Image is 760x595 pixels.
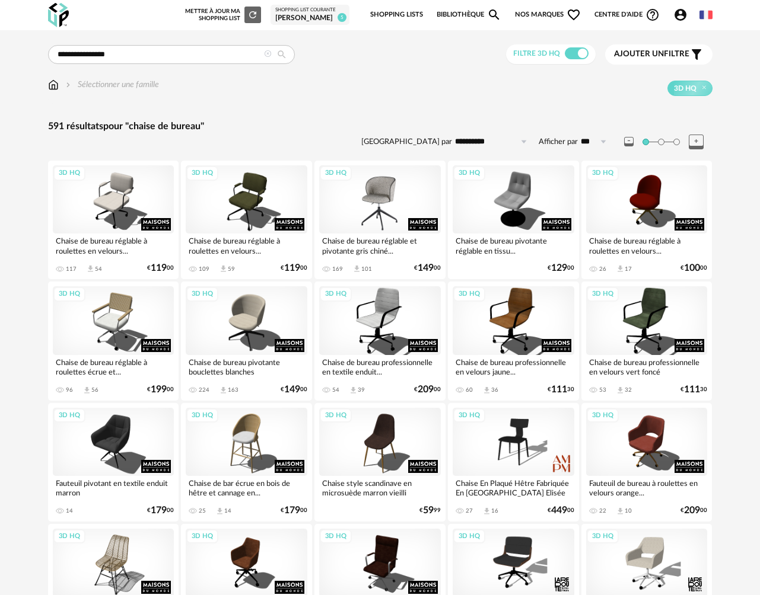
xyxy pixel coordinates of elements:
[147,264,174,272] div: € 00
[314,161,446,279] a: 3D HQ Chaise de bureau réglable et pivotante gris chiné... 169 Download icon 101 €14900
[645,8,660,22] span: Help Circle Outline icon
[616,386,625,395] span: Download icon
[66,265,77,273] div: 117
[181,161,312,279] a: 3D HQ Chaise de bureau réglable à roulettes en velours... 109 Download icon 59 €11900
[448,403,579,522] a: 3D HQ Chaise En Plaqué Hêtre Fabriquée En [GEOGRAPHIC_DATA] Elisée 27 Download icon 16 €44900
[587,529,619,544] div: 3D HQ
[181,403,312,522] a: 3D HQ Chaise de bar écrue en bois de hêtre et cannage en... 25 Download icon 14 €17900
[414,386,441,394] div: € 00
[53,166,85,181] div: 3D HQ
[319,476,441,500] div: Chaise style scandinave en microsuède marron vieilli
[281,386,307,394] div: € 00
[361,137,452,147] label: [GEOGRAPHIC_DATA] par
[186,287,218,302] div: 3D HQ
[224,507,231,514] div: 14
[186,476,307,500] div: Chaise de bar écrue en bois de hêtre et cannage en...
[48,281,179,400] a: 3D HQ Chaise de bureau réglable à roulettes écrue et... 96 Download icon 56 €19900
[66,386,73,394] div: 96
[418,386,434,394] span: 209
[53,287,85,302] div: 3D HQ
[551,264,567,272] span: 129
[599,507,606,514] div: 22
[63,79,73,91] img: svg+xml;base64,PHN2ZyB3aWR0aD0iMTYiIGhlaWdodD0iMTYiIHZpZXdCb3g9IjAgMCAxNiAxNiIgZmlsbD0ibm9uZSIgeG...
[684,507,700,514] span: 209
[275,7,345,23] a: Shopping List courante [PERSON_NAME] 5
[581,403,713,522] a: 3D HQ Fauteuil de bureau à roulettes en velours orange... 22 Download icon 10 €20900
[625,265,632,273] div: 17
[680,264,707,272] div: € 00
[548,507,574,514] div: € 00
[53,233,174,257] div: Chaise de bureau réglable à roulettes en velours...
[314,403,446,522] a: 3D HQ Chaise style scandinave en microsuède marron vieilli €5999
[482,386,491,395] span: Download icon
[616,264,625,273] span: Download icon
[513,50,560,57] span: Filtre 3D HQ
[539,137,578,147] label: Afficher par
[319,355,441,379] div: Chaise de bureau professionnelle en textile enduit...
[453,287,485,302] div: 3D HQ
[338,13,346,22] span: 5
[419,507,441,514] div: € 99
[453,233,574,257] div: Chaise de bureau pivotante réglable en tissu...
[181,281,312,400] a: 3D HQ Chaise de bureau pivotante bouclettes blanches 224 Download icon 163 €14900
[605,44,713,65] button: Ajouter unfiltre Filter icon
[53,355,174,379] div: Chaise de bureau réglable à roulettes écrue et...
[453,476,574,500] div: Chaise En Plaqué Hêtre Fabriquée En [GEOGRAPHIC_DATA] Elisée
[349,386,358,395] span: Download icon
[625,386,632,394] div: 32
[320,287,352,302] div: 3D HQ
[53,529,85,544] div: 3D HQ
[147,386,174,394] div: € 00
[219,386,228,395] span: Download icon
[103,121,204,131] span: pour "chaise de bureau"
[680,386,707,394] div: € 30
[684,386,700,394] span: 111
[689,47,704,62] span: Filter icon
[616,507,625,516] span: Download icon
[684,264,700,272] span: 100
[284,386,300,394] span: 149
[548,386,574,394] div: € 30
[332,386,339,394] div: 54
[320,408,352,423] div: 3D HQ
[587,408,619,423] div: 3D HQ
[414,264,441,272] div: € 00
[284,507,300,514] span: 179
[147,507,174,514] div: € 00
[551,507,567,514] span: 449
[466,386,473,394] div: 60
[199,386,209,394] div: 224
[487,8,501,22] span: Magnify icon
[515,2,581,27] span: Nos marques
[599,386,606,394] div: 53
[86,264,95,273] span: Download icon
[599,265,606,273] div: 26
[674,84,697,93] span: 3D HQ
[275,7,345,13] div: Shopping List courante
[332,265,343,273] div: 169
[418,264,434,272] span: 149
[587,166,619,181] div: 3D HQ
[587,287,619,302] div: 3D HQ
[423,507,434,514] span: 59
[625,507,632,514] div: 10
[186,233,307,257] div: Chaise de bureau réglable à roulettes en velours...
[186,529,218,544] div: 3D HQ
[453,408,485,423] div: 3D HQ
[551,386,567,394] span: 111
[95,265,102,273] div: 54
[614,50,664,58] span: Ajouter un
[586,476,708,500] div: Fauteuil de bureau à roulettes en velours orange...
[320,529,352,544] div: 3D HQ
[185,7,261,23] div: Mettre à jour ma Shopping List
[370,2,423,27] a: Shopping Lists
[453,529,485,544] div: 3D HQ
[66,507,73,514] div: 14
[673,8,688,22] span: Account Circle icon
[448,281,579,400] a: 3D HQ Chaise de bureau professionnelle en velours jaune... 60 Download icon 36 €11130
[53,476,174,500] div: Fauteuil pivotant en textile enduit marron
[673,8,693,22] span: Account Circle icon
[614,49,689,59] span: filtre
[567,8,581,22] span: Heart Outline icon
[247,12,258,18] span: Refresh icon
